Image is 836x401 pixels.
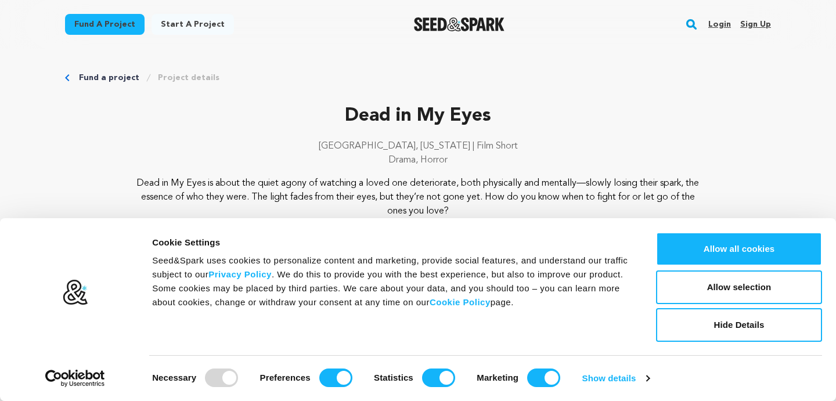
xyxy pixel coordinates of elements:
button: Hide Details [656,308,822,342]
a: Project details [158,72,219,84]
div: Seed&Spark uses cookies to personalize content and marketing, provide social features, and unders... [152,254,630,309]
a: Privacy Policy [208,269,272,279]
a: Fund a project [79,72,139,84]
p: Dead in My Eyes [65,102,771,130]
button: Allow all cookies [656,232,822,266]
p: Drama, Horror [65,153,771,167]
a: Seed&Spark Homepage [414,17,505,31]
a: Sign up [740,15,771,34]
div: Breadcrumb [65,72,771,84]
div: Cookie Settings [152,236,630,250]
a: Show details [582,370,650,387]
button: Allow selection [656,270,822,304]
a: Fund a project [65,14,145,35]
img: logo [62,279,88,306]
a: Login [708,15,731,34]
strong: Statistics [374,373,413,382]
a: Start a project [152,14,234,35]
a: Usercentrics Cookiebot - opens in a new window [24,370,126,387]
strong: Preferences [260,373,311,382]
a: Cookie Policy [430,297,491,307]
p: Dead in My Eyes is about the quiet agony of watching a loved one deteriorate, both physically and... [136,176,701,218]
strong: Marketing [477,373,518,382]
p: [GEOGRAPHIC_DATA], [US_STATE] | Film Short [65,139,771,153]
strong: Necessary [152,373,196,382]
img: Seed&Spark Logo Dark Mode [414,17,505,31]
